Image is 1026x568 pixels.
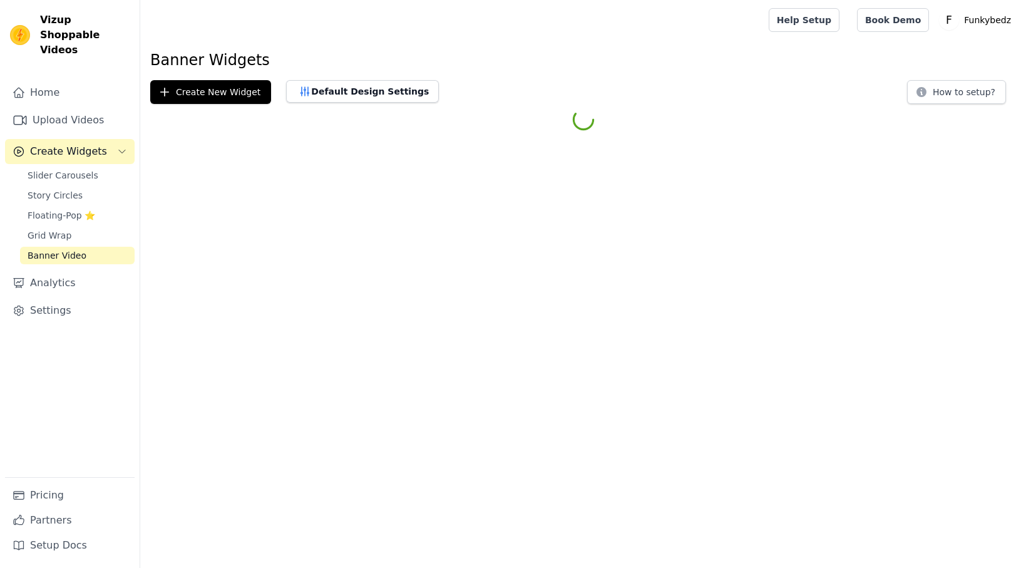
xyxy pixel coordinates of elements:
a: Book Demo [857,8,929,32]
a: Setup Docs [5,533,135,558]
h1: Banner Widgets [150,50,1016,70]
img: Vizup [10,25,30,45]
a: Upload Videos [5,108,135,133]
button: F Funkybedz [939,9,1016,31]
span: Vizup Shoppable Videos [40,13,130,58]
span: Create Widgets [30,144,107,159]
span: Slider Carousels [28,169,98,182]
a: Partners [5,508,135,533]
a: Home [5,80,135,105]
a: How to setup? [907,89,1006,101]
a: Analytics [5,271,135,296]
span: Banner Video [28,249,86,262]
a: Floating-Pop ⭐ [20,207,135,224]
a: Settings [5,298,135,323]
button: Create New Widget [150,80,271,104]
text: F [946,14,952,26]
button: How to setup? [907,80,1006,104]
button: Create Widgets [5,139,135,164]
a: Slider Carousels [20,167,135,184]
a: Grid Wrap [20,227,135,244]
button: Default Design Settings [286,80,439,103]
p: Funkybedz [959,9,1016,31]
a: Help Setup [769,8,839,32]
a: Pricing [5,483,135,508]
span: Floating-Pop ⭐ [28,209,95,222]
a: Banner Video [20,247,135,264]
span: Story Circles [28,189,83,202]
span: Grid Wrap [28,229,71,242]
a: Story Circles [20,187,135,204]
